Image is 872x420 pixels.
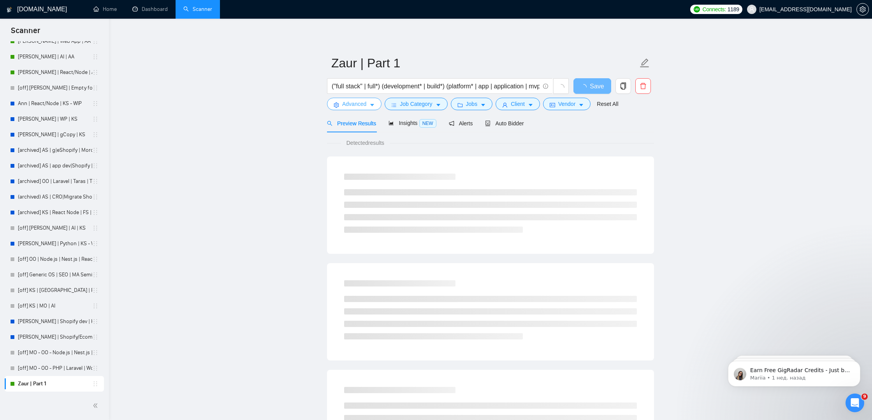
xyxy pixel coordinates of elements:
[93,402,100,409] span: double-left
[7,4,12,16] img: logo
[132,6,168,12] a: dashboardDashboard
[861,394,868,400] span: 9
[92,287,98,293] span: holder
[573,78,611,94] button: Save
[18,111,92,127] a: [PERSON_NAME] | WP | KS
[18,65,92,80] a: [PERSON_NAME] | React/Node | AA
[457,102,463,108] span: folder
[92,85,98,91] span: holder
[466,100,478,108] span: Jobs
[419,119,436,128] span: NEW
[485,121,490,126] span: robot
[18,189,92,205] a: (archived) AS | CRO|Migrate Shopify | Moroz
[18,283,92,298] a: [off] KS | [GEOGRAPHIC_DATA] | Fullstack
[18,205,92,220] a: [archived] KS | React Node | FS | [PERSON_NAME] (low average paid)
[93,6,117,12] a: homeHome
[18,49,92,65] a: [PERSON_NAME] | AI | AA
[5,49,104,65] li: Michael | AI | AA
[856,6,869,12] a: setting
[341,139,390,147] span: Detected results
[5,25,46,41] span: Scanner
[18,127,92,142] a: [PERSON_NAME] | gCopy | KS
[327,121,332,126] span: search
[92,209,98,216] span: holder
[578,102,584,108] span: caret-down
[92,163,98,169] span: holder
[590,81,604,91] span: Save
[92,272,98,278] span: holder
[557,84,564,91] span: loading
[92,100,98,107] span: holder
[92,147,98,153] span: holder
[92,365,98,371] span: holder
[856,3,869,16] button: setting
[640,58,650,68] span: edit
[18,236,92,251] a: [PERSON_NAME] | Python | KS - WIP
[5,251,104,267] li: [off] OO | Node.js | Nest.js | React.js | Next.js | PHP | Laravel | WordPress | UI/UX | MO
[511,100,525,108] span: Client
[436,102,441,108] span: caret-down
[92,241,98,247] span: holder
[18,174,92,189] a: [archived] OO | Laravel | Taras | Top filters
[334,102,339,108] span: setting
[5,205,104,220] li: [archived] KS | React Node | FS | Anna S. (low average paid)
[92,194,98,200] span: holder
[385,98,447,110] button: barsJob Categorycaret-down
[485,120,524,127] span: Auto Bidder
[702,5,726,14] span: Connects:
[5,174,104,189] li: [archived] OO | Laravel | Taras | Top filters
[18,33,92,49] a: [PERSON_NAME] | Web App | AA
[18,220,92,236] a: [off] [PERSON_NAME] | AI | KS
[449,120,473,127] span: Alerts
[400,100,432,108] span: Job Category
[18,376,92,392] a: Zaur | Part 1
[18,96,92,111] a: Ann | React/Node | KS - WIP
[18,251,92,267] a: [off] OO | Node.js | Nest.js | React.js | Next.js | PHP | Laravel | WordPress | UI/UX | MO
[391,102,397,108] span: bars
[5,376,104,392] li: Zaur | Part 1
[389,120,394,126] span: area-chart
[5,127,104,142] li: Alex | gCopy | KS
[635,78,651,94] button: delete
[5,283,104,298] li: [off] KS | MO | Fullstack
[728,5,739,14] span: 1189
[616,83,631,90] span: copy
[92,350,98,356] span: holder
[92,256,98,262] span: holder
[92,303,98,309] span: holder
[327,98,381,110] button: settingAdvancedcaret-down
[18,142,92,158] a: [archived] AS | g|eShopify | Moroz
[18,298,92,314] a: [off] KS | MO | AI
[92,334,98,340] span: holder
[18,329,92,345] a: [PERSON_NAME] | Shopify/Ecom | KS - lower requirements
[716,344,872,399] iframe: Intercom notifications сообщение
[92,38,98,44] span: holder
[543,98,591,110] button: idcardVendorcaret-down
[5,267,104,283] li: [off] Generic OS | SEO | MA Semi-Strict, High Budget
[749,7,754,12] span: user
[18,158,92,174] a: [archived] AS | app dev|Shopify | Moroz
[5,329,104,345] li: Andrew | Shopify/Ecom | KS - lower requirements
[92,54,98,60] span: holder
[18,345,92,360] a: [off] MO - OO - Node.js | Nest.js | React.js | Next.js
[615,78,631,94] button: copy
[5,298,104,314] li: [off] KS | MO | AI
[92,381,98,387] span: holder
[5,189,104,205] li: (archived) AS | CRO|Migrate Shopify | Moroz
[92,69,98,76] span: holder
[558,100,575,108] span: Vendor
[5,111,104,127] li: Terry | WP | KS
[92,225,98,231] span: holder
[636,83,650,90] span: delete
[5,314,104,329] li: Andrew | Shopify dev | KS + maintenance & support
[580,84,590,90] span: loading
[183,6,212,12] a: searchScanner
[543,84,548,89] span: info-circle
[5,360,104,376] li: [off] MO - OO - PHP | Laravel | WordPress |
[5,96,104,111] li: Ann | React/Node | KS - WIP
[389,120,436,126] span: Insights
[451,98,493,110] button: folderJobscaret-down
[5,33,104,49] li: Michael | Web App | AA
